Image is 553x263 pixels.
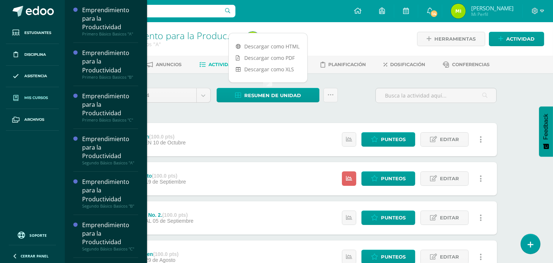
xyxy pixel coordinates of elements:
[245,32,260,47] img: ad1c524e53ec0854ffe967ebba5dabc8.png
[130,212,193,218] div: Parcial No. 2.
[146,59,182,71] a: Anuncios
[440,133,459,146] span: Editar
[506,32,535,46] span: Actividad
[390,62,425,67] span: Dosificación
[440,172,459,185] span: Editar
[381,172,406,185] span: Punteos
[93,41,237,48] div: Segundo Básico Basicos 'A'
[6,87,59,109] a: Mis cursos
[381,133,406,146] span: Punteos
[434,32,476,46] span: Herramientas
[82,160,138,165] div: Segundo Básico Basicos "A"
[539,106,553,157] button: Feedback - Mostrar encuesta
[24,117,44,123] span: Archivos
[361,171,415,186] a: Punteos
[82,75,138,80] div: Primero Básico Basicos "B"
[82,221,138,252] a: Emprendimiento para la ProductividadSegundo Básico Basicos "C"
[381,211,406,225] span: Punteos
[152,173,177,179] strong: (100.0 pts)
[82,92,138,123] a: Emprendimiento para la ProductividadPrimero Básico Basicos "C"
[430,10,438,18] span: 14
[321,59,366,71] a: Planificación
[24,30,51,36] span: Estudiantes
[153,251,178,257] strong: (100.0 pts)
[156,62,182,67] span: Anuncios
[361,211,415,225] a: Punteos
[82,49,138,74] div: Emprendimiento para la Productividad
[229,41,307,52] a: Descargar como HTML
[130,173,186,179] div: Proyecto
[6,109,59,131] a: Archivos
[217,88,319,102] a: Resumen de unidad
[6,44,59,66] a: Disciplina
[145,257,175,263] span: 29 de Agosto
[153,218,194,224] span: 05 de Septiembre
[24,95,48,101] span: Mis cursos
[24,73,47,79] span: Asistencia
[162,212,188,218] strong: (100.0 pts)
[489,32,544,46] a: Actividad
[82,31,138,37] div: Primero Básico Basicos "A"
[122,88,210,102] a: Unidad 4
[199,59,241,71] a: Actividades
[440,211,459,225] span: Editar
[6,66,59,88] a: Asistencia
[70,5,235,17] input: Busca un usuario...
[82,92,138,117] div: Emprendimiento para la Productividad
[82,178,138,203] div: Emprendimiento para la Productividad
[82,221,138,246] div: Emprendimiento para la Productividad
[417,32,485,46] a: Herramientas
[153,140,186,146] span: 10 de Octubre
[127,88,191,102] span: Unidad 4
[93,30,237,41] h1: Emprendimiento para la Productividad
[6,22,59,44] a: Estudiantes
[82,135,138,165] a: Emprendimiento para la ProductividadSegundo Básico Basicos "A"
[130,251,178,257] div: Resumen
[149,134,175,140] strong: (100.0 pts)
[82,117,138,123] div: Primero Básico Basicos "C"
[145,179,186,185] span: 19 de Septiembre
[82,204,138,209] div: Segundo Básico Basicos "B"
[24,52,46,58] span: Disciplina
[209,62,241,67] span: Actividades
[30,233,47,238] span: Soporte
[82,246,138,252] div: Segundo Básico Basicos "C"
[21,253,49,259] span: Cerrar panel
[543,114,549,140] span: Feedback
[471,11,514,17] span: Mi Perfil
[229,52,307,64] a: Descargar como PDF
[376,88,496,103] input: Busca la actividad aquí...
[130,134,186,140] div: examen
[384,59,425,71] a: Dosificación
[328,62,366,67] span: Planificación
[451,4,466,18] img: ad1c524e53ec0854ffe967ebba5dabc8.png
[82,178,138,208] a: Emprendimiento para la ProductividadSegundo Básico Basicos "B"
[229,64,307,75] a: Descargar como XLS
[82,6,138,31] div: Emprendimiento para la Productividad
[452,62,490,67] span: Conferencias
[82,6,138,37] a: Emprendimiento para la ProductividadPrimero Básico Basicos "A"
[82,135,138,160] div: Emprendimiento para la Productividad
[82,49,138,79] a: Emprendimiento para la ProductividadPrimero Básico Basicos "B"
[9,230,56,240] a: Soporte
[93,29,255,42] a: Emprendimiento para la Productividad
[361,132,415,147] a: Punteos
[443,59,490,71] a: Conferencias
[244,89,301,102] span: Resumen de unidad
[471,4,514,12] span: [PERSON_NAME]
